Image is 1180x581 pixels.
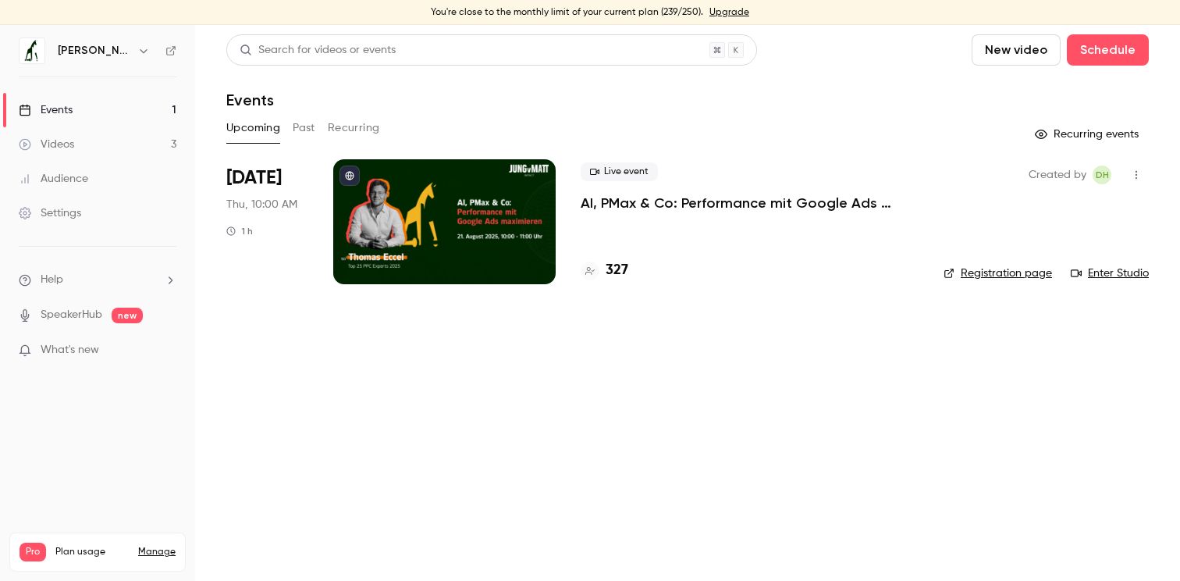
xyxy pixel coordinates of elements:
[19,205,81,221] div: Settings
[226,225,253,237] div: 1 h
[41,307,102,323] a: SpeakerHub
[19,171,88,187] div: Audience
[55,546,129,558] span: Plan usage
[293,116,315,141] button: Past
[1093,166,1111,184] span: Dominik Habermacher
[112,308,143,323] span: new
[1029,166,1086,184] span: Created by
[581,194,919,212] a: AI, PMax & Co: Performance mit Google Ads maximieren
[972,34,1061,66] button: New video
[226,159,308,284] div: Aug 21 Thu, 10:00 AM (Europe/Zurich)
[226,116,280,141] button: Upcoming
[709,6,749,19] a: Upgrade
[240,42,396,59] div: Search for videos or events
[58,43,131,59] h6: [PERSON_NAME] von [PERSON_NAME] IMPACT
[138,546,176,558] a: Manage
[1028,122,1149,147] button: Recurring events
[944,266,1052,281] a: Registration page
[20,543,46,561] span: Pro
[606,260,628,281] h4: 327
[226,91,274,109] h1: Events
[41,342,99,358] span: What's new
[226,166,282,191] span: [DATE]
[1096,166,1109,184] span: DH
[41,272,63,288] span: Help
[19,272,176,288] li: help-dropdown-opener
[20,38,44,63] img: Jung von Matt IMPACT
[1067,34,1149,66] button: Schedule
[1071,266,1149,281] a: Enter Studio
[19,102,73,118] div: Events
[581,162,658,181] span: Live event
[19,137,74,152] div: Videos
[328,116,380,141] button: Recurring
[581,260,628,281] a: 327
[226,197,297,212] span: Thu, 10:00 AM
